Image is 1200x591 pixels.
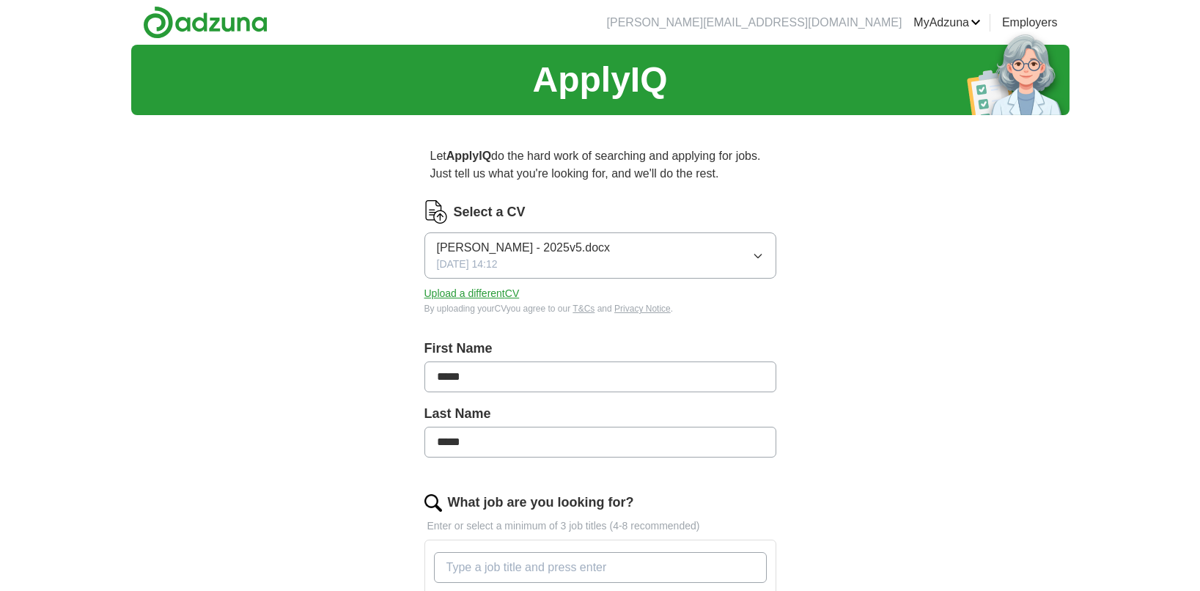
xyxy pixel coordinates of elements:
[424,302,776,315] div: By uploading your CV you agree to our and .
[1002,14,1058,32] a: Employers
[614,304,671,314] a: Privacy Notice
[437,239,611,257] span: [PERSON_NAME] - 2025v5.docx
[454,202,526,222] label: Select a CV
[424,232,776,279] button: [PERSON_NAME] - 2025v5.docx[DATE] 14:12
[448,493,634,513] label: What job are you looking for?
[607,14,902,32] li: [PERSON_NAME][EMAIL_ADDRESS][DOMAIN_NAME]
[424,142,776,188] p: Let do the hard work of searching and applying for jobs. Just tell us what you're looking for, an...
[424,518,776,534] p: Enter or select a minimum of 3 job titles (4-8 recommended)
[913,14,981,32] a: MyAdzuna
[424,494,442,512] img: search.png
[424,404,776,424] label: Last Name
[573,304,595,314] a: T&Cs
[434,552,767,583] input: Type a job title and press enter
[424,286,520,301] button: Upload a differentCV
[424,339,776,359] label: First Name
[532,54,667,106] h1: ApplyIQ
[437,257,498,272] span: [DATE] 14:12
[424,200,448,224] img: CV Icon
[143,6,268,39] img: Adzuna logo
[446,150,491,162] strong: ApplyIQ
